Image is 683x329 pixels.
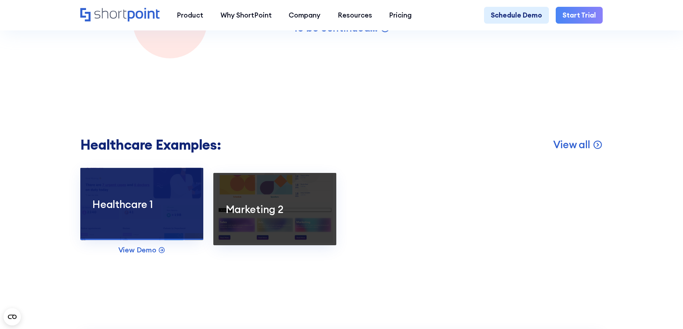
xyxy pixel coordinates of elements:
[80,173,203,245] a: Healthcare 1Healthcare 1View Demo
[329,7,381,24] a: Resources
[338,10,372,20] div: Resources
[381,7,421,24] a: Pricing
[554,246,683,329] iframe: Chat Widget
[80,8,160,23] a: Home
[177,10,203,20] div: Product
[220,10,272,20] div: Why ShortPoint
[118,245,156,255] p: View Demo
[212,7,280,24] a: Why ShortPoint
[213,173,336,245] a: Marketing 2Marketing 2
[389,10,412,20] div: Pricing
[484,7,549,24] a: Schedule Demo
[553,138,590,151] p: View all
[553,138,603,151] a: View all
[289,10,321,20] div: Company
[280,7,329,24] a: Company
[556,7,603,24] a: Start Trial
[93,197,191,211] p: Healthcare 1
[80,137,221,153] h2: Healthcare Examples:
[168,7,212,24] a: Product
[226,203,324,216] p: Marketing 2
[4,308,21,325] button: Open CMP widget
